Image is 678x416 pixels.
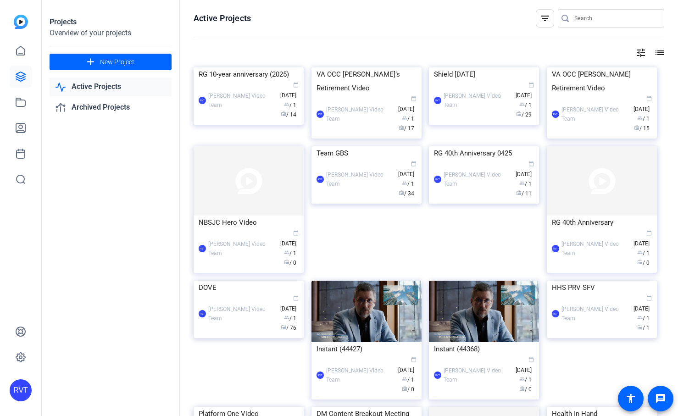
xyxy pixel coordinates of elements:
[317,111,324,118] div: RVT
[646,96,652,101] span: calendar_today
[280,296,299,312] span: [DATE]
[519,180,525,186] span: group
[528,357,534,362] span: calendar_today
[326,105,394,123] div: [PERSON_NAME] Video Team
[50,28,172,39] div: Overview of your projects
[317,342,417,356] div: Instant (44427)
[100,57,134,67] span: New Project
[402,386,407,391] span: radio
[516,190,532,197] span: / 11
[284,250,289,255] span: group
[634,125,650,132] span: / 15
[516,111,532,118] span: / 29
[199,245,206,252] div: RVT
[281,111,286,116] span: radio
[434,342,534,356] div: Instant (44368)
[635,47,646,58] mat-icon: tune
[398,161,417,177] span: [DATE]
[402,115,407,121] span: group
[317,176,324,183] div: RVT
[281,324,286,330] span: radio
[646,230,652,236] span: calendar_today
[637,115,643,121] span: group
[199,67,299,81] div: RG 10-year anniversary (2025)
[516,161,534,177] span: [DATE]
[539,13,550,24] mat-icon: filter_list
[399,125,414,132] span: / 17
[516,190,522,195] span: radio
[637,324,643,330] span: radio
[50,17,172,28] div: Projects
[199,281,299,294] div: DOVE
[402,376,407,382] span: group
[284,315,289,320] span: group
[10,379,32,401] div: RVT
[637,250,643,255] span: group
[552,245,559,252] div: RVT
[284,259,289,265] span: radio
[552,216,652,229] div: RG 40th Anniversary
[14,15,28,29] img: blue-gradient.svg
[552,67,652,95] div: VA OCC [PERSON_NAME] Retirement Video
[516,357,534,373] span: [DATE]
[399,190,404,195] span: radio
[552,281,652,294] div: HHS PRV SFV
[199,216,299,229] div: NBSJC Hero Video
[444,91,511,110] div: [PERSON_NAME] Video Team
[637,315,650,322] span: / 1
[402,386,414,393] span: / 0
[284,315,296,322] span: / 1
[561,105,629,123] div: [PERSON_NAME] Video Team
[281,111,296,118] span: / 14
[199,97,206,104] div: RVT
[434,67,534,81] div: Shield [DATE]
[634,125,639,130] span: radio
[519,102,532,108] span: / 1
[444,366,511,384] div: [PERSON_NAME] Video Team
[552,111,559,118] div: RVT
[655,393,666,404] mat-icon: message
[326,170,394,189] div: [PERSON_NAME] Video Team
[50,98,172,117] a: Archived Projects
[637,259,643,265] span: radio
[50,78,172,96] a: Active Projects
[317,67,417,95] div: VA OCC [PERSON_NAME]’s Retirement Video
[637,116,650,122] span: / 1
[444,170,511,189] div: [PERSON_NAME] Video Team
[519,376,525,382] span: group
[284,250,296,256] span: / 1
[519,181,532,187] span: / 1
[434,146,534,160] div: RG 40th Anniversary 0425
[284,260,296,266] span: / 0
[519,101,525,107] span: group
[399,190,414,197] span: / 34
[208,91,276,110] div: [PERSON_NAME] Video Team
[194,13,251,24] h1: Active Projects
[208,239,276,258] div: [PERSON_NAME] Video Team
[625,393,636,404] mat-icon: accessibility
[317,146,417,160] div: Team GBS
[519,377,532,383] span: / 1
[552,310,559,317] div: RVT
[402,181,414,187] span: / 1
[528,82,534,88] span: calendar_today
[293,82,299,88] span: calendar_today
[653,47,664,58] mat-icon: list
[284,102,296,108] span: / 1
[402,377,414,383] span: / 1
[317,372,324,379] div: RVT
[519,386,532,393] span: / 0
[284,101,289,107] span: group
[434,176,441,183] div: RVT
[561,305,629,323] div: [PERSON_NAME] Video Team
[85,56,96,68] mat-icon: add
[637,315,643,320] span: group
[399,125,404,130] span: radio
[293,295,299,301] span: calendar_today
[634,296,652,312] span: [DATE]
[637,325,650,331] span: / 1
[434,97,441,104] div: RVT
[528,161,534,166] span: calendar_today
[519,386,525,391] span: radio
[411,96,417,101] span: calendar_today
